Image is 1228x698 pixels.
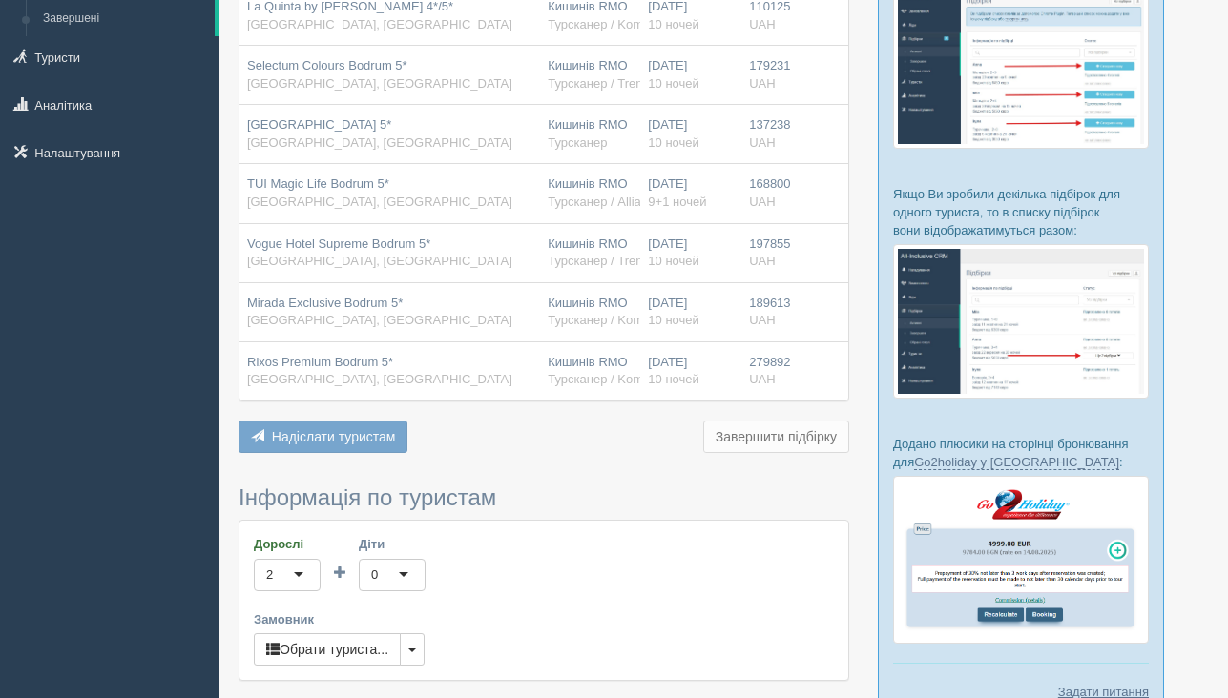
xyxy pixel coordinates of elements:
[548,17,663,31] span: Турсканер / Kompas
[548,195,661,209] span: Турсканер / Alliance
[648,295,734,330] div: [DATE]
[247,372,512,386] span: [GEOGRAPHIC_DATA], [GEOGRAPHIC_DATA]
[254,535,321,553] label: Дорослі
[371,565,378,585] div: 0
[247,296,403,310] span: Mirada Exclusive Bodrum 5*
[749,17,775,31] span: UAH
[648,116,734,152] div: [DATE]
[648,17,698,31] span: 10 ночей
[893,476,1149,644] img: go2holiday-proposal-for-travel-agency.png
[648,372,698,386] span: 10 ночей
[749,313,775,327] span: UAH
[893,244,1149,398] img: %D0%BF%D1%96%D0%B4%D0%B1%D1%96%D1%80%D0%BA%D0%B8-%D0%B3%D1%80%D1%83%D0%BF%D0%B0-%D1%81%D1%80%D0%B...
[247,176,389,191] span: TUI Magic Life Bodrum 5*
[749,58,790,72] span: 179231
[548,135,607,150] span: Турсканер
[266,565,273,585] div: 2
[247,313,512,327] span: [GEOGRAPHIC_DATA], [GEOGRAPHIC_DATA]
[548,313,663,327] span: Турсканер / Kompas
[749,296,790,310] span: 189613
[749,236,790,251] span: 197855
[648,236,734,271] div: [DATE]
[648,254,698,268] span: 10 ночей
[254,633,401,666] button: Обрати туриста...
[749,355,790,369] span: 279892
[648,57,734,92] div: [DATE]
[548,175,633,211] div: Кишинів RMO
[648,175,734,211] div: [DATE]
[239,421,407,453] button: Надіслати туристам
[247,254,512,268] span: [GEOGRAPHIC_DATA], [GEOGRAPHIC_DATA]
[648,354,734,389] div: [DATE]
[749,76,775,91] span: UAH
[548,57,633,92] div: Кишинів RMO
[703,421,849,453] button: Завершити підбірку
[893,435,1149,471] p: Додано плюсики на сторінці бронювання для :
[254,610,834,628] label: Замовник
[247,355,393,369] span: Rixos Premium Bodrum 5*
[749,117,790,132] span: 137238
[247,17,512,31] span: [GEOGRAPHIC_DATA], [GEOGRAPHIC_DATA]
[749,135,775,150] span: UAH
[914,455,1119,470] a: Go2holiday у [GEOGRAPHIC_DATA]
[272,429,396,444] span: Надіслати туристам
[893,185,1149,239] p: Якщо Ви зробили декілька підбірок для одного туриста, то в списку підбірок вони відображатимуться...
[247,135,512,150] span: [GEOGRAPHIC_DATA], [GEOGRAPHIC_DATA]
[247,236,430,251] span: Vogue Hotel Supreme Bodrum 5*
[548,295,633,330] div: Кишинів RMO
[247,76,512,91] span: [GEOGRAPHIC_DATA], [GEOGRAPHIC_DATA]
[648,76,698,91] span: 10 ночей
[749,176,790,191] span: 168800
[749,195,775,209] span: UAH
[548,76,672,91] span: Турсканер / Trendway
[548,254,672,268] span: Турсканер / Trendway
[247,195,512,209] span: [GEOGRAPHIC_DATA], [GEOGRAPHIC_DATA]
[34,2,215,36] a: Завершені
[749,372,775,386] span: UAH
[239,485,849,510] h3: Інформація по туристам
[359,535,426,553] label: Діти
[548,236,633,271] div: Кишинів RMO
[648,195,706,209] span: 9+1 ночей
[648,313,698,327] span: 10 ночей
[247,117,391,132] span: [GEOGRAPHIC_DATA] 5*
[648,135,698,150] span: 10 ночей
[548,372,663,386] span: Турсканер / Kompas
[548,116,633,152] div: Кишинів RMO
[247,58,407,72] span: Selectum Colours Bodrum 5*
[749,254,775,268] span: UAH
[548,354,633,389] div: Кишинів RMO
